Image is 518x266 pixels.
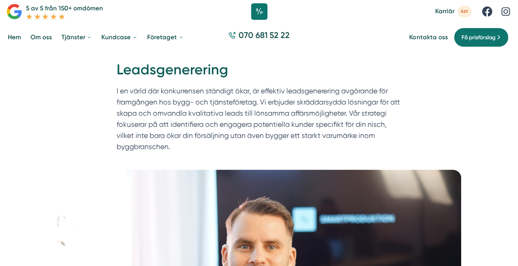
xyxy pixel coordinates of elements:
a: Företaget [145,27,185,48]
p: I en värld där konkurrensen ständigt ökar, är effektiv leadsgenerering avgörande för framgången h... [117,85,402,157]
span: 070 681 52 22 [239,30,290,41]
span: Karriär [435,7,454,15]
span: Få prisförslag [461,33,495,42]
a: Kontakta oss [409,33,448,41]
span: 4st [457,6,471,17]
a: Hem [6,27,23,48]
a: Få prisförslag [454,28,509,47]
p: 5 av 5 från 150+ omdömen [26,3,103,13]
a: Tjänster [60,27,94,48]
a: Karriär 4st [435,6,471,17]
h1: Leadsgenerering [117,60,402,85]
a: Om oss [29,27,54,48]
a: Kundcase [100,27,139,48]
a: 070 681 52 22 [225,30,293,45]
